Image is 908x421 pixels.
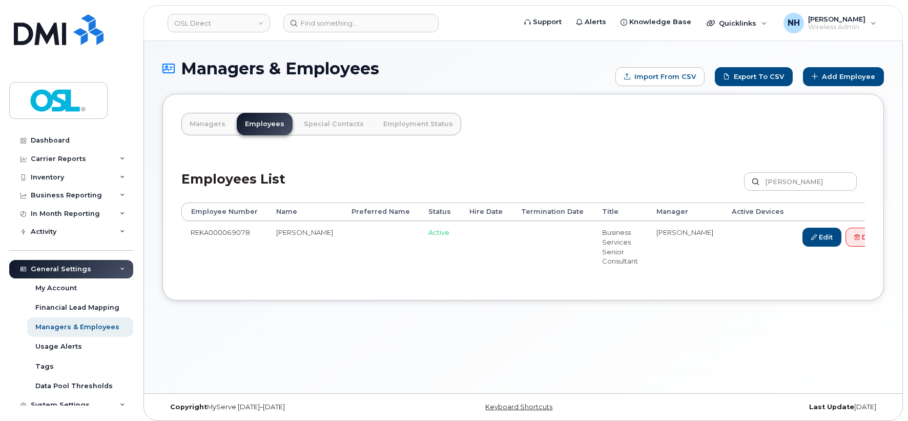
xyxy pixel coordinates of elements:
[615,67,705,86] form: Import from CSV
[419,203,460,221] th: Status
[809,403,854,411] strong: Last Update
[723,203,793,221] th: Active Devices
[460,203,512,221] th: Hire Date
[512,203,593,221] th: Termination Date
[656,228,713,237] li: [PERSON_NAME]
[802,228,841,247] a: Edit
[170,403,207,411] strong: Copyright
[162,403,403,411] div: MyServe [DATE]–[DATE]
[428,228,449,236] span: Active
[375,113,461,135] a: Employment Status
[267,203,342,221] th: Name
[485,403,552,411] a: Keyboard Shortcuts
[181,172,285,203] h2: Employees List
[647,203,723,221] th: Manager
[593,203,647,221] th: Title
[593,221,647,272] td: Business Services Senior Consultant
[181,221,267,272] td: REKA000069078
[181,203,267,221] th: Employee Number
[342,203,419,221] th: Preferred Name
[715,67,793,86] a: Export to CSV
[296,113,372,135] a: Special Contacts
[845,228,895,247] a: Delete
[267,221,342,272] td: [PERSON_NAME]
[644,403,884,411] div: [DATE]
[803,67,884,86] a: Add Employee
[181,113,234,135] a: Managers
[237,113,293,135] a: Employees
[162,59,610,77] h1: Managers & Employees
